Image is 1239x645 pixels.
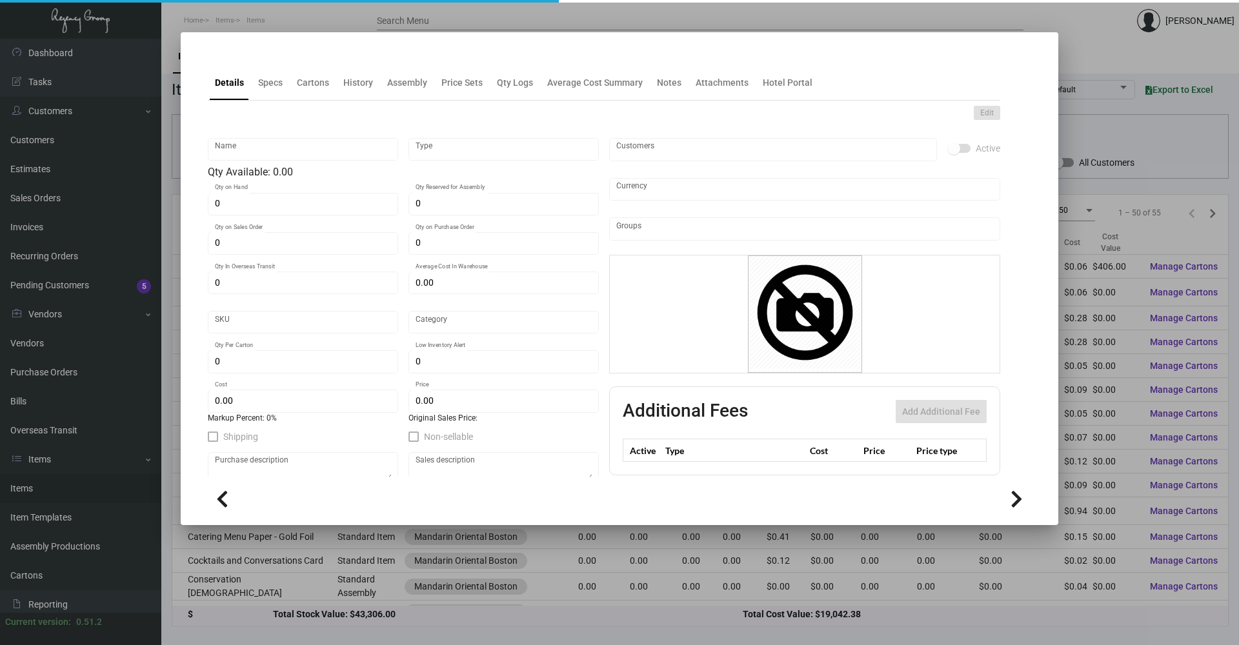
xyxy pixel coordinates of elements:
[497,76,533,90] div: Qty Logs
[387,76,427,90] div: Assembly
[913,439,971,462] th: Price type
[441,76,483,90] div: Price Sets
[807,439,860,462] th: Cost
[208,164,599,180] div: Qty Available: 0.00
[424,429,473,444] span: Non-sellable
[616,224,994,234] input: Add new..
[896,400,987,423] button: Add Additional Fee
[976,141,1000,156] span: Active
[623,400,748,423] h2: Additional Fees
[215,76,244,90] div: Details
[657,76,681,90] div: Notes
[763,76,812,90] div: Hotel Portal
[76,615,102,629] div: 0.51.2
[547,76,643,90] div: Average Cost Summary
[974,106,1000,120] button: Edit
[662,439,807,462] th: Type
[297,76,329,90] div: Cartons
[223,429,258,444] span: Shipping
[258,76,283,90] div: Specs
[5,615,71,629] div: Current version:
[696,76,749,90] div: Attachments
[343,76,373,90] div: History
[980,108,994,119] span: Edit
[616,144,931,155] input: Add new..
[902,406,980,417] span: Add Additional Fee
[623,439,663,462] th: Active
[860,439,913,462] th: Price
